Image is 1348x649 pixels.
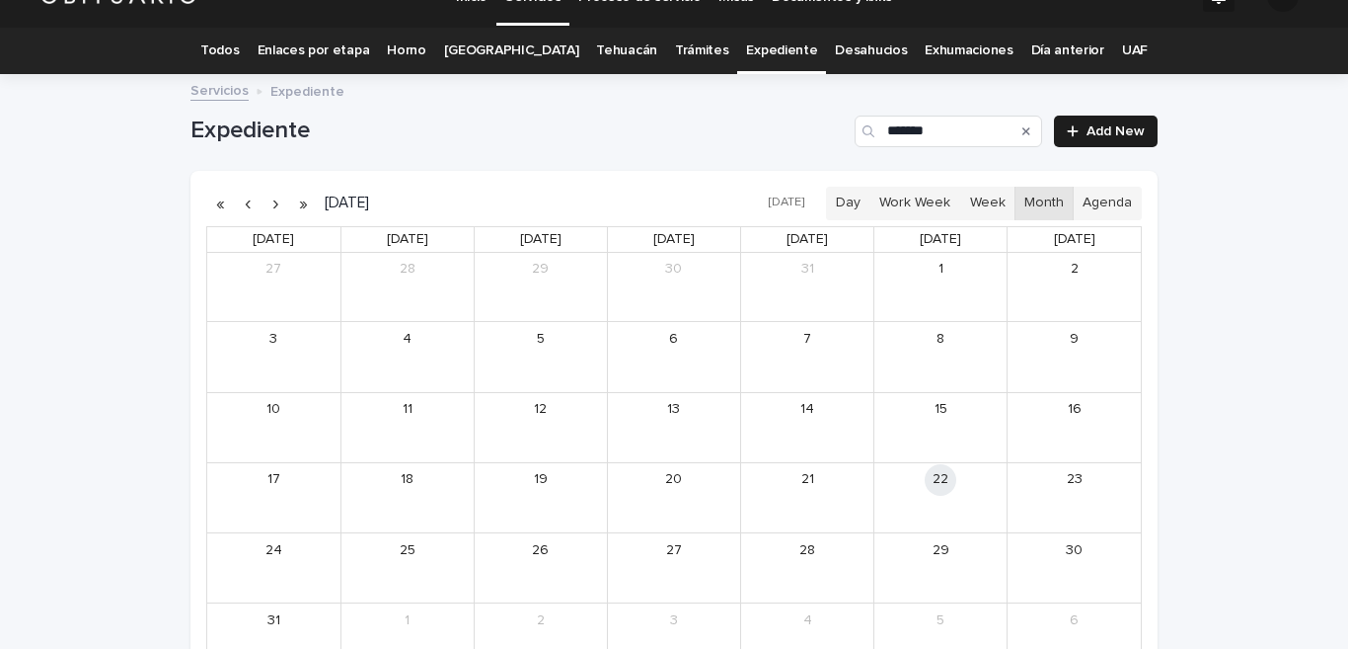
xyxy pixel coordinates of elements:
[658,394,690,426] a: August 13, 2025
[340,392,474,462] td: August 11, 2025
[791,394,823,426] a: August 14, 2025
[1086,124,1145,138] span: Add New
[835,28,907,74] a: Desahucios
[200,28,239,74] a: Todos
[658,534,690,566] a: August 27, 2025
[741,462,874,532] td: August 21, 2025
[658,605,690,636] a: September 3, 2025
[826,187,870,220] button: Day
[474,462,607,532] td: August 19, 2025
[1059,254,1090,285] a: August 2, 2025
[474,253,607,322] td: July 29, 2025
[1050,227,1099,252] a: Saturday
[658,254,690,285] a: July 30, 2025
[206,188,234,219] button: Previous year
[392,605,423,636] a: September 1, 2025
[1059,605,1090,636] a: September 6, 2025
[791,323,823,355] a: August 7, 2025
[258,323,289,355] a: August 3, 2025
[525,394,557,426] a: August 12, 2025
[340,532,474,603] td: August 25, 2025
[874,322,1008,392] td: August 8, 2025
[874,532,1008,603] td: August 29, 2025
[207,462,340,532] td: August 17, 2025
[1059,394,1090,426] a: August 16, 2025
[925,534,956,566] a: August 29, 2025
[658,323,690,355] a: August 6, 2025
[392,534,423,566] a: August 25, 2025
[207,253,340,322] td: July 27, 2025
[869,187,960,220] button: Work Week
[258,605,289,636] a: August 31, 2025
[207,532,340,603] td: August 24, 2025
[392,254,423,285] a: July 28, 2025
[741,392,874,462] td: August 14, 2025
[340,253,474,322] td: July 28, 2025
[474,532,607,603] td: August 26, 2025
[1008,253,1141,322] td: August 2, 2025
[270,79,344,101] p: Expediente
[474,322,607,392] td: August 5, 2025
[392,323,423,355] a: August 4, 2025
[340,462,474,532] td: August 18, 2025
[759,189,814,217] button: [DATE]
[925,28,1012,74] a: Exhumaciones
[392,464,423,496] a: August 18, 2025
[190,117,847,145] h1: Expediente
[262,188,289,219] button: Next month
[925,323,956,355] a: August 8, 2025
[525,605,557,636] a: September 2, 2025
[925,394,956,426] a: August 15, 2025
[1008,532,1141,603] td: August 30, 2025
[1122,28,1148,74] a: UAF
[516,227,565,252] a: Tuesday
[1008,322,1141,392] td: August 9, 2025
[1059,323,1090,355] a: August 9, 2025
[925,464,956,496] a: August 22, 2025
[207,392,340,462] td: August 10, 2025
[258,394,289,426] a: August 10, 2025
[234,188,262,219] button: Previous month
[675,28,729,74] a: Trámites
[1008,392,1141,462] td: August 16, 2025
[791,534,823,566] a: August 28, 2025
[1073,187,1142,220] button: Agenda
[791,464,823,496] a: August 21, 2025
[474,392,607,462] td: August 12, 2025
[340,322,474,392] td: August 4, 2025
[258,534,289,566] a: August 24, 2025
[258,464,289,496] a: August 17, 2025
[1031,28,1104,74] a: Día anterior
[1008,462,1141,532] td: August 23, 2025
[1014,187,1074,220] button: Month
[746,28,817,74] a: Expediente
[649,227,699,252] a: Wednesday
[525,323,557,355] a: August 5, 2025
[607,322,740,392] td: August 6, 2025
[1059,464,1090,496] a: August 23, 2025
[925,254,956,285] a: August 1, 2025
[916,227,965,252] a: Friday
[658,464,690,496] a: August 20, 2025
[874,462,1008,532] td: August 22, 2025
[258,28,370,74] a: Enlaces por etapa
[874,392,1008,462] td: August 15, 2025
[444,28,579,74] a: [GEOGRAPHIC_DATA]
[392,394,423,426] a: August 11, 2025
[607,532,740,603] td: August 27, 2025
[249,227,298,252] a: Sunday
[387,28,425,74] a: Horno
[207,322,340,392] td: August 3, 2025
[383,227,432,252] a: Monday
[525,254,557,285] a: July 29, 2025
[791,254,823,285] a: July 31, 2025
[783,227,832,252] a: Thursday
[607,253,740,322] td: July 30, 2025
[855,116,1042,147] div: Search
[741,532,874,603] td: August 28, 2025
[596,28,657,74] a: Tehuacán
[741,253,874,322] td: July 31, 2025
[874,253,1008,322] td: August 1, 2025
[959,187,1014,220] button: Week
[1059,534,1090,566] a: August 30, 2025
